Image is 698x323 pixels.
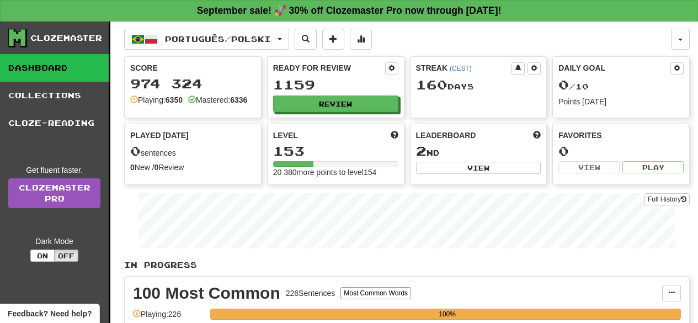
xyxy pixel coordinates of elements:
[340,287,411,299] button: Most Common Words
[450,65,472,72] a: (CEST)
[8,236,100,247] div: Dark Mode
[558,96,684,107] div: Points [DATE]
[214,309,681,320] div: 100%
[416,130,476,141] span: Leaderboard
[273,78,398,92] div: 1159
[130,144,255,158] div: sentences
[130,94,183,105] div: Playing:
[416,162,541,174] button: View
[558,144,684,158] div: 0
[416,77,447,92] span: 160
[154,163,159,172] strong: 0
[130,130,189,141] span: Played [DATE]
[558,62,670,75] div: Daily Goal
[133,285,280,301] div: 100 Most Common
[416,62,512,73] div: Streak
[130,163,135,172] strong: 0
[273,96,398,112] button: Review
[273,130,298,141] span: Level
[165,34,271,44] span: Português / Polski
[8,178,100,208] a: ClozemasterPro
[130,143,141,158] span: 0
[391,130,398,141] span: Score more points to level up
[558,82,589,91] span: / 10
[130,162,255,173] div: New / Review
[416,143,427,158] span: 2
[30,250,55,262] button: On
[230,96,247,104] strong: 6336
[188,94,247,105] div: Mastered:
[286,288,335,299] div: 226 Sentences
[166,96,183,104] strong: 6350
[533,130,541,141] span: This week in points, UTC
[130,77,255,91] div: 974 324
[622,161,684,173] button: Play
[197,5,502,16] strong: September sale! 🚀 30% off Clozemaster Pro now through [DATE]!
[558,130,684,141] div: Favorites
[8,165,100,176] div: Get fluent faster.
[558,77,569,92] span: 0
[350,29,372,50] button: More stats
[295,29,317,50] button: Search sentences
[322,29,344,50] button: Add sentence to collection
[124,29,289,50] button: Português/Polski
[273,62,385,73] div: Ready for Review
[644,193,690,205] button: Full History
[273,167,398,178] div: 20 380 more points to level 154
[416,78,541,92] div: Day s
[30,33,102,44] div: Clozemaster
[8,308,92,319] span: Open feedback widget
[124,260,690,271] p: In Progress
[54,250,78,262] button: Off
[273,144,398,158] div: 153
[558,161,620,173] button: View
[416,144,541,158] div: nd
[130,62,255,73] div: Score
